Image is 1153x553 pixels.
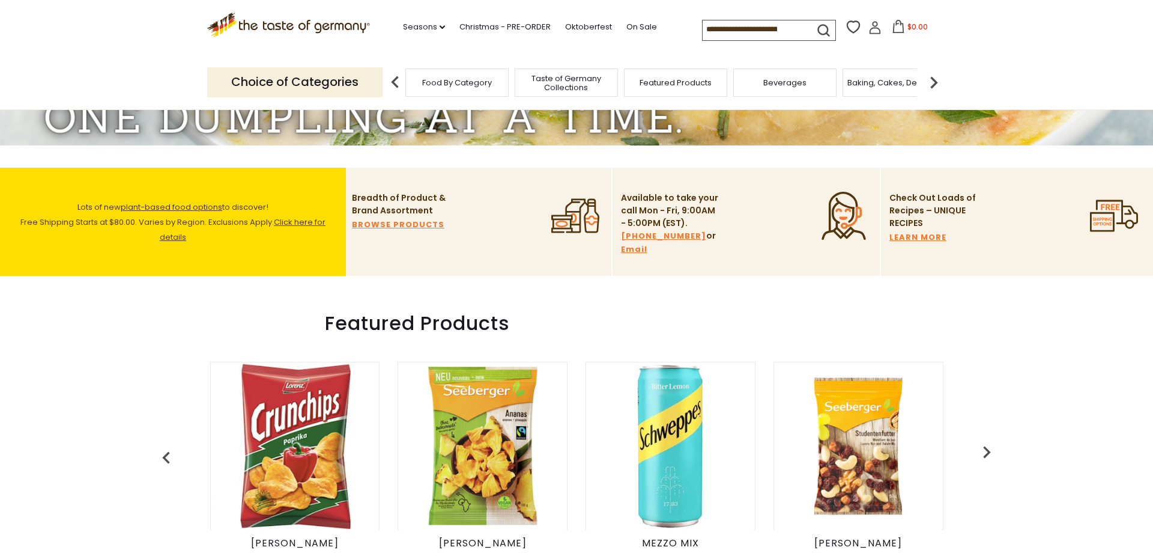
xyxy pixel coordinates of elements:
div: [PERSON_NAME] [773,537,943,549]
span: Lots of new to discover! Free Shipping Starts at $80.00. Varies by Region. Exclusions Apply. [20,201,325,243]
p: Breadth of Product & Brand Assortment [352,192,451,217]
a: Featured Products [640,78,712,87]
img: Seeberger [775,362,942,530]
span: $0.00 [907,22,928,32]
img: previous arrow [154,446,178,470]
a: LEARN MORE [889,231,946,244]
div: [PERSON_NAME] [210,537,380,549]
a: Seasons [403,20,445,34]
a: Baking, Cakes, Desserts [847,78,940,87]
a: plant-based food options [121,201,222,213]
img: next arrow [922,70,946,94]
img: previous arrow [975,440,999,464]
p: Choice of Categories [207,67,383,97]
a: On Sale [626,20,657,34]
a: Click here for details [160,216,325,243]
p: Check Out Loads of Recipes – UNIQUE RECIPES [889,192,976,230]
div: Mezzo Mix [586,537,755,549]
img: Schweppes Bitter Lemon Soda in Can, 11.2 oz [587,362,754,530]
div: [PERSON_NAME] [398,537,567,549]
a: Beverages [763,78,806,87]
a: Christmas - PRE-ORDER [459,20,551,34]
a: Food By Category [422,78,492,87]
img: previous arrow [383,70,407,94]
button: $0.00 [884,20,935,38]
a: Oktoberfest [565,20,612,34]
a: Taste of Germany Collections [518,74,614,92]
img: Seeberger Unsweetened Pineapple Chips, Natural Fruit Snack, 200g [399,362,566,530]
img: Lorenz Crunch Chips with Mild Paprika in Bag 5.3 oz - DEAL [211,362,378,530]
p: Available to take your call Mon - Fri, 9:00AM - 5:00PM (EST). or [621,192,720,256]
a: [PHONE_NUMBER] [621,230,706,243]
a: Email [621,243,647,256]
a: BROWSE PRODUCTS [352,218,444,231]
